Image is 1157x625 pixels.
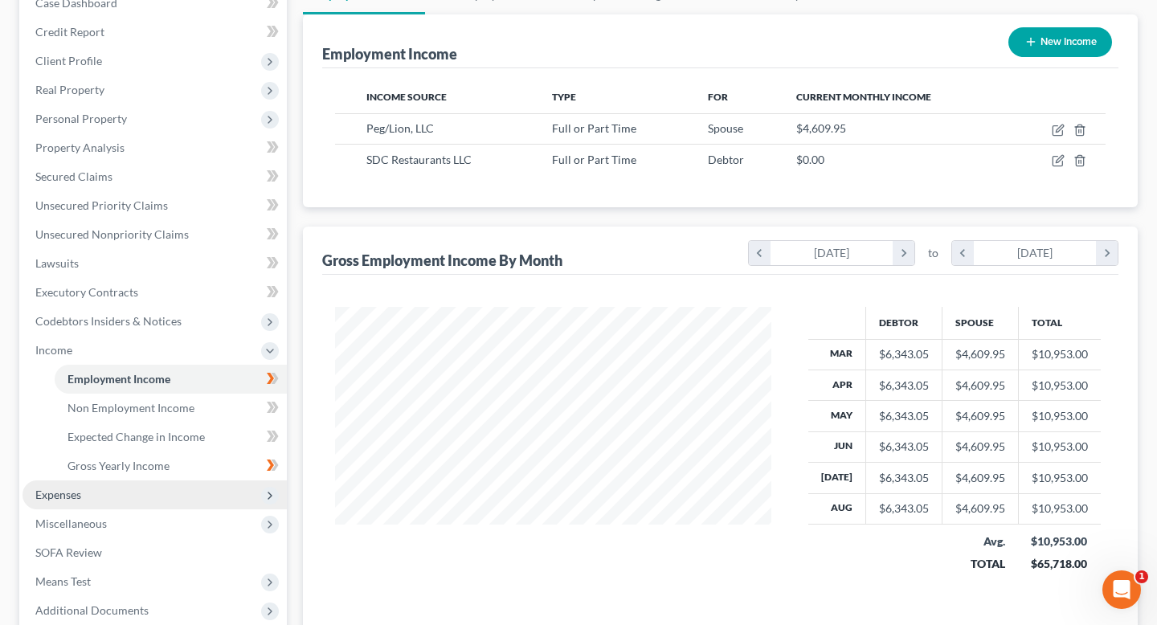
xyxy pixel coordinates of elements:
div: Avg. [955,533,1005,549]
a: Lawsuits [22,249,287,278]
th: Jun [808,431,866,462]
span: Gross Yearly Income [67,459,170,472]
span: Expenses [35,488,81,501]
span: Debtor [708,153,744,166]
a: Unsecured Nonpriority Claims [22,220,287,249]
div: $4,609.95 [955,500,1005,517]
i: chevron_right [893,241,914,265]
td: $10,953.00 [1018,493,1101,524]
div: $4,609.95 [955,378,1005,394]
span: Employment Income [67,372,170,386]
span: Current Monthly Income [796,91,931,103]
div: $6,343.05 [879,408,929,424]
td: $10,953.00 [1018,401,1101,431]
div: Employment Income [322,44,457,63]
th: Debtor [865,307,942,339]
span: SOFA Review [35,545,102,559]
div: [DATE] [771,241,893,265]
span: Expected Change in Income [67,430,205,443]
a: Property Analysis [22,133,287,162]
div: $6,343.05 [879,439,929,455]
span: $0.00 [796,153,824,166]
div: $6,343.05 [879,346,929,362]
iframe: Intercom live chat [1102,570,1141,609]
th: Total [1018,307,1101,339]
span: For [708,91,728,103]
a: Gross Yearly Income [55,451,287,480]
div: $6,343.05 [879,470,929,486]
td: $10,953.00 [1018,370,1101,400]
span: Type [552,91,576,103]
div: $10,953.00 [1031,533,1088,549]
th: May [808,401,866,431]
span: Income Source [366,91,447,103]
div: $6,343.05 [879,378,929,394]
a: Executory Contracts [22,278,287,307]
th: Mar [808,339,866,370]
a: Employment Income [55,365,287,394]
span: Means Test [35,574,91,588]
span: Miscellaneous [35,517,107,530]
td: $10,953.00 [1018,339,1101,370]
a: Unsecured Priority Claims [22,191,287,220]
span: $4,609.95 [796,121,846,135]
a: Credit Report [22,18,287,47]
span: Codebtors Insiders & Notices [35,314,182,328]
div: $4,609.95 [955,439,1005,455]
div: $4,609.95 [955,408,1005,424]
span: Personal Property [35,112,127,125]
span: Income [35,343,72,357]
span: Full or Part Time [552,121,636,135]
span: Property Analysis [35,141,125,154]
span: to [928,245,938,261]
a: Secured Claims [22,162,287,191]
div: $4,609.95 [955,346,1005,362]
th: [DATE] [808,463,866,493]
span: Unsecured Nonpriority Claims [35,227,189,241]
button: New Income [1008,27,1112,57]
a: SOFA Review [22,538,287,567]
span: Spouse [708,121,743,135]
div: TOTAL [955,556,1005,572]
span: Full or Part Time [552,153,636,166]
span: Secured Claims [35,170,112,183]
span: Unsecured Priority Claims [35,198,168,212]
span: Additional Documents [35,603,149,617]
a: Non Employment Income [55,394,287,423]
td: $10,953.00 [1018,431,1101,462]
div: Gross Employment Income By Month [322,251,562,270]
span: Client Profile [35,54,102,67]
td: $10,953.00 [1018,463,1101,493]
th: Apr [808,370,866,400]
span: Lawsuits [35,256,79,270]
i: chevron_right [1096,241,1118,265]
i: chevron_left [952,241,974,265]
div: [DATE] [974,241,1097,265]
a: Expected Change in Income [55,423,287,451]
div: $4,609.95 [955,470,1005,486]
span: Credit Report [35,25,104,39]
th: Spouse [942,307,1018,339]
span: Non Employment Income [67,401,194,415]
th: Aug [808,493,866,524]
span: Real Property [35,83,104,96]
div: $6,343.05 [879,500,929,517]
div: $65,718.00 [1031,556,1088,572]
span: Executory Contracts [35,285,138,299]
span: SDC Restaurants LLC [366,153,472,166]
span: Peg/Lion, LLC [366,121,434,135]
i: chevron_left [749,241,771,265]
span: 1 [1135,570,1148,583]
